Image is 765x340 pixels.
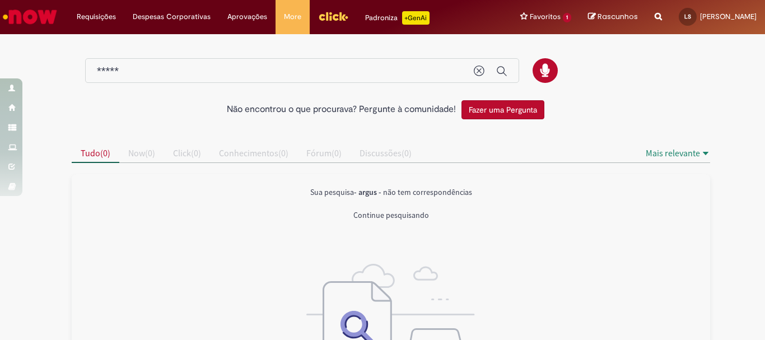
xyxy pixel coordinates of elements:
[318,8,348,25] img: click_logo_yellow_360x200.png
[700,12,757,21] span: [PERSON_NAME]
[365,11,430,25] div: Padroniza
[402,11,430,25] p: +GenAi
[684,13,691,20] span: LS
[563,13,571,22] span: 1
[598,11,638,22] span: Rascunhos
[461,100,544,119] button: Fazer uma Pergunta
[588,12,638,22] a: Rascunhos
[227,11,267,22] span: Aprovações
[77,11,116,22] span: Requisições
[133,11,211,22] span: Despesas Corporativas
[284,11,301,22] span: More
[530,11,561,22] span: Favoritos
[1,6,59,28] img: ServiceNow
[227,105,456,115] h2: Não encontrou o que procurava? Pergunte à comunidade!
